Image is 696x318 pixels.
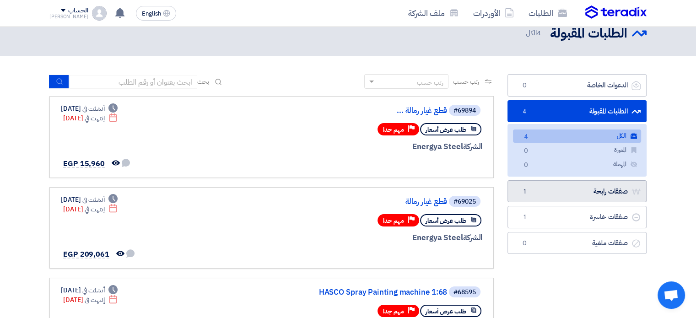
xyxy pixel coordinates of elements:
input: ابحث بعنوان أو رقم الطلب [69,75,197,89]
a: ملف الشركة [401,2,466,24]
a: قطع غيار رمالة [264,198,447,206]
a: صفقات ملغية0 [507,232,647,254]
a: قطع غيار رمالة ... [264,107,447,115]
a: HASCO Spray Painting machine 1:68 [264,288,447,296]
div: [PERSON_NAME] [49,14,88,19]
span: 1 [519,213,530,222]
span: 4 [520,132,531,142]
div: [DATE] [63,295,118,305]
a: الكل [513,129,641,143]
div: رتب حسب [417,78,443,87]
span: أنشئت في [82,286,104,295]
span: 0 [520,146,531,156]
span: طلب عرض أسعار [426,307,466,316]
span: أنشئت في [82,195,104,205]
span: طلب عرض أسعار [426,125,466,134]
span: مهم جدا [383,307,404,316]
span: 0 [520,161,531,170]
div: #69025 [453,199,476,205]
span: رتب حسب [453,77,479,86]
div: Energya Steel [262,141,482,153]
div: #68595 [453,289,476,296]
span: 0 [519,81,530,90]
div: [DATE] [61,104,118,113]
a: الأوردرات [466,2,521,24]
div: Open chat [658,281,685,309]
span: الشركة [463,232,483,243]
span: الكل [525,28,543,38]
img: profile_test.png [92,6,107,21]
div: Energya Steel [262,232,482,244]
span: أنشئت في [82,104,104,113]
a: الطلبات [521,2,574,24]
div: #69894 [453,108,476,114]
a: صفقات رابحة1 [507,180,647,203]
div: [DATE] [63,113,118,123]
span: مهم جدا [383,216,404,225]
div: الحساب [68,7,88,15]
a: المهملة [513,158,641,171]
span: 4 [537,28,541,38]
span: طلب عرض أسعار [426,216,466,225]
div: [DATE] [61,286,118,295]
div: [DATE] [61,195,118,205]
span: إنتهت في [85,205,104,214]
span: English [142,11,161,17]
span: بحث [197,77,209,86]
span: 1 [519,187,530,196]
span: إنتهت في [85,295,104,305]
span: EGP 209,061 [63,249,109,260]
img: Teradix logo [585,5,647,19]
button: English [136,6,176,21]
a: الطلبات المقبولة4 [507,100,647,123]
a: صفقات خاسرة1 [507,206,647,228]
span: إنتهت في [85,113,104,123]
h2: الطلبات المقبولة [550,25,627,43]
a: الدعوات الخاصة0 [507,74,647,97]
div: [DATE] [63,205,118,214]
span: 4 [519,107,530,116]
span: 0 [519,239,530,248]
a: المميزة [513,144,641,157]
span: مهم جدا [383,125,404,134]
span: الشركة [463,141,483,152]
span: EGP 15,960 [63,158,105,169]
